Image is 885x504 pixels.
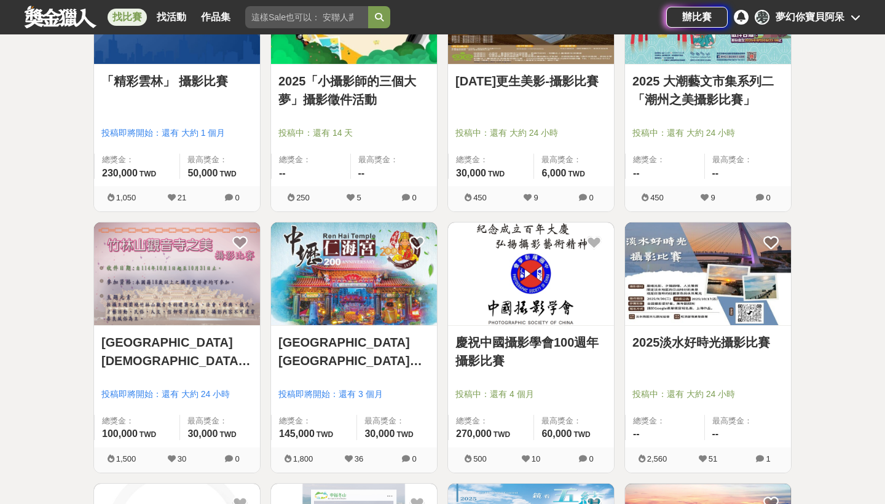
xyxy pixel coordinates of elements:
span: 最高獎金： [364,415,430,427]
span: TWD [573,430,590,439]
span: 5 [356,193,361,202]
div: 夢 [755,10,769,25]
a: 辦比賽 [666,7,728,28]
span: 10 [532,454,540,463]
span: 總獎金： [279,415,349,427]
span: -- [712,428,719,439]
span: 投稿即將開始：還有 大約 1 個月 [101,127,253,140]
span: 0 [766,193,770,202]
a: Cover Image [271,222,437,326]
span: 1,050 [116,193,136,202]
a: 找比賽 [108,9,147,26]
span: 60,000 [541,428,572,439]
a: Cover Image [625,222,791,326]
span: 最高獎金： [187,154,253,166]
span: 最高獎金： [358,154,430,166]
span: 最高獎金： [187,415,253,427]
a: 找活動 [152,9,191,26]
span: 1,800 [293,454,313,463]
span: 投稿中：還有 大約 24 小時 [455,127,607,140]
a: [DATE]更生美影-攝影比賽 [455,72,607,90]
img: Cover Image [271,222,437,325]
a: 2025「小攝影師的三個大夢」攝影徵件活動 [278,72,430,109]
span: 50,000 [187,168,218,178]
span: 250 [296,193,310,202]
span: 0 [412,454,416,463]
span: TWD [317,430,333,439]
span: 總獎金： [456,154,526,166]
span: -- [633,428,640,439]
span: 總獎金： [633,415,697,427]
span: 1 [766,454,770,463]
span: -- [712,168,719,178]
span: TWD [488,170,505,178]
img: Cover Image [448,222,614,325]
a: [GEOGRAPHIC_DATA][GEOGRAPHIC_DATA]建宮200週年新安五[DEMOGRAPHIC_DATA]慶典攝影比賽 [278,333,430,370]
span: TWD [396,430,413,439]
span: 最高獎金： [712,415,784,427]
a: 2025 大潮藝文市集系列二「潮州之美攝影比賽」 [632,72,784,109]
span: 450 [650,193,664,202]
span: 總獎金： [633,154,697,166]
input: 這樣Sale也可以： 安聯人壽創意銷售法募集 [245,6,368,28]
span: -- [633,168,640,178]
span: 30,000 [187,428,218,439]
span: 投稿中：還有 4 個月 [455,388,607,401]
span: -- [279,168,286,178]
span: 0 [589,193,593,202]
a: 作品集 [196,9,235,26]
span: 450 [473,193,487,202]
span: 2,560 [647,454,667,463]
span: TWD [568,170,585,178]
span: 投稿中：還有 大約 24 小時 [632,127,784,140]
span: 51 [709,454,717,463]
span: TWD [140,170,156,178]
span: 投稿中：還有 大約 24 小時 [632,388,784,401]
a: Cover Image [94,222,260,326]
span: 投稿即將開始：還有 大約 24 小時 [101,388,253,401]
span: -- [358,168,365,178]
span: 36 [355,454,363,463]
a: 2025淡水好時光攝影比賽 [632,333,784,352]
span: 145,000 [279,428,315,439]
span: 0 [412,193,416,202]
span: 最高獎金： [541,154,607,166]
span: 9 [710,193,715,202]
span: TWD [219,170,236,178]
span: 0 [235,454,239,463]
span: 21 [178,193,186,202]
span: 總獎金： [102,415,172,427]
span: 最高獎金： [712,154,784,166]
span: 總獎金： [102,154,172,166]
span: 500 [473,454,487,463]
span: 230,000 [102,168,138,178]
span: 30,000 [364,428,395,439]
span: 總獎金： [456,415,526,427]
span: 30,000 [456,168,486,178]
span: 0 [589,454,593,463]
span: 總獎金： [279,154,343,166]
span: 投稿中：還有 14 天 [278,127,430,140]
span: 1,500 [116,454,136,463]
a: 「精彩雲林」 攝影比賽 [101,72,253,90]
div: 夢幻你寶貝阿呆 [776,10,844,25]
span: 最高獎金： [541,415,607,427]
img: Cover Image [625,222,791,325]
a: 慶祝中國攝影學會100週年攝影比賽 [455,333,607,370]
span: TWD [140,430,156,439]
span: 270,000 [456,428,492,439]
span: 9 [533,193,538,202]
span: 0 [235,193,239,202]
a: Cover Image [448,222,614,326]
span: 6,000 [541,168,566,178]
span: 30 [178,454,186,463]
a: [GEOGRAPHIC_DATA][DEMOGRAPHIC_DATA]之美攝影比賽 [101,333,253,370]
span: 投稿即將開始：還有 3 個月 [278,388,430,401]
span: 100,000 [102,428,138,439]
span: TWD [219,430,236,439]
img: Cover Image [94,222,260,325]
span: TWD [494,430,510,439]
